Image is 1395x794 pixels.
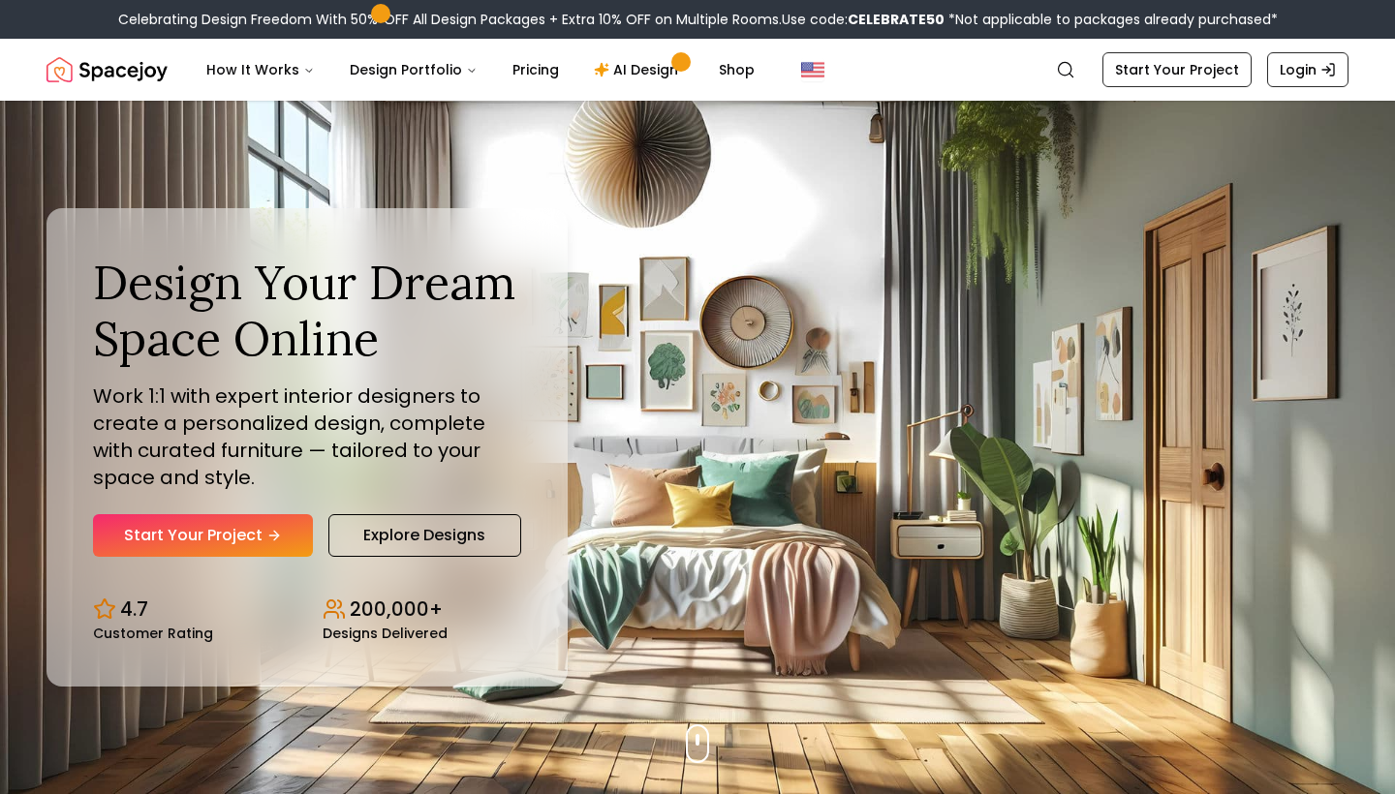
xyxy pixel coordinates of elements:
[703,50,770,89] a: Shop
[93,255,521,366] h1: Design Your Dream Space Online
[497,50,574,89] a: Pricing
[46,50,168,89] a: Spacejoy
[46,39,1348,101] nav: Global
[191,50,770,89] nav: Main
[578,50,699,89] a: AI Design
[801,58,824,81] img: United States
[1102,52,1252,87] a: Start Your Project
[93,382,521,491] p: Work 1:1 with expert interior designers to create a personalized design, complete with curated fu...
[328,514,521,557] a: Explore Designs
[93,580,521,640] div: Design stats
[118,10,1278,29] div: Celebrating Design Freedom With 50% OFF All Design Packages + Extra 10% OFF on Multiple Rooms.
[334,50,493,89] button: Design Portfolio
[191,50,330,89] button: How It Works
[46,50,168,89] img: Spacejoy Logo
[782,10,945,29] span: Use code:
[350,595,443,623] p: 200,000+
[120,595,148,623] p: 4.7
[93,514,313,557] a: Start Your Project
[323,626,448,640] small: Designs Delivered
[1267,52,1348,87] a: Login
[848,10,945,29] b: CELEBRATE50
[93,626,213,640] small: Customer Rating
[945,10,1278,29] span: *Not applicable to packages already purchased*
